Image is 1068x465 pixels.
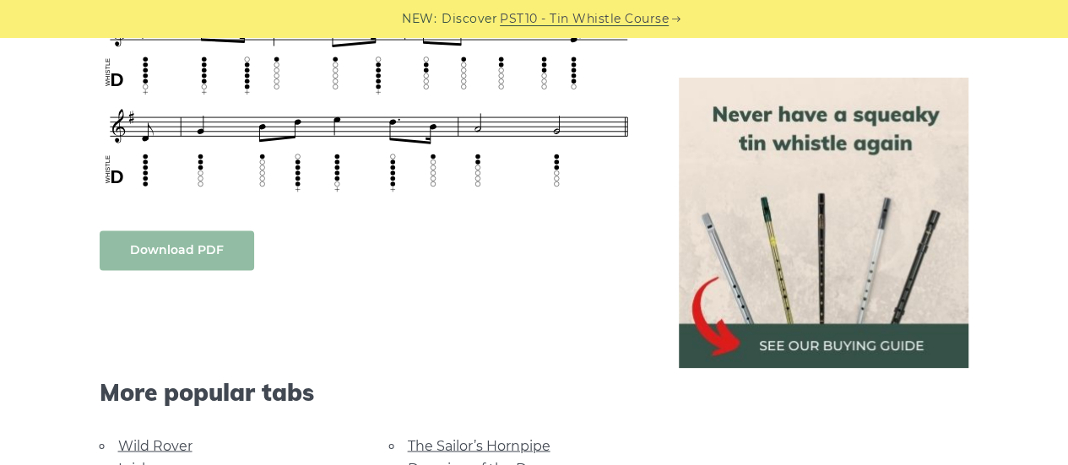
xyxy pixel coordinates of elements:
[679,78,969,368] img: tin whistle buying guide
[442,9,497,29] span: Discover
[408,437,550,453] a: The Sailor’s Hornpipe
[100,230,254,270] a: Download PDF
[100,377,638,406] span: More popular tabs
[118,437,192,453] a: Wild Rover
[402,9,436,29] span: NEW:
[500,9,669,29] a: PST10 - Tin Whistle Course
